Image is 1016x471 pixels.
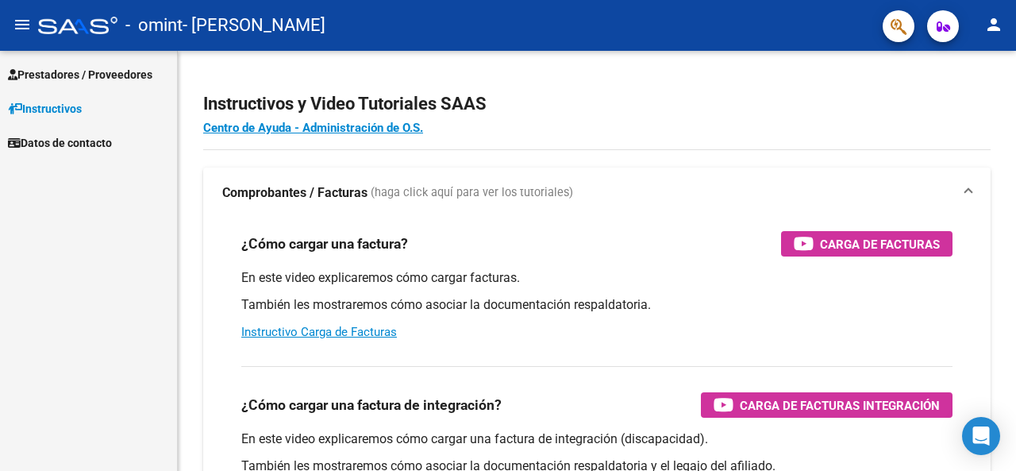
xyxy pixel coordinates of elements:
[203,168,991,218] mat-expansion-panel-header: Comprobantes / Facturas (haga click aquí para ver los tutoriales)
[125,8,183,43] span: - omint
[8,134,112,152] span: Datos de contacto
[8,100,82,118] span: Instructivos
[820,234,940,254] span: Carga de Facturas
[740,396,940,415] span: Carga de Facturas Integración
[962,417,1000,455] div: Open Intercom Messenger
[241,394,502,416] h3: ¿Cómo cargar una factura de integración?
[241,269,952,287] p: En este video explicaremos cómo cargar facturas.
[203,89,991,119] h2: Instructivos y Video Tutoriales SAAS
[984,15,1003,34] mat-icon: person
[701,392,952,418] button: Carga de Facturas Integración
[203,121,423,135] a: Centro de Ayuda - Administración de O.S.
[13,15,32,34] mat-icon: menu
[241,325,397,339] a: Instructivo Carga de Facturas
[371,184,573,202] span: (haga click aquí para ver los tutoriales)
[241,233,408,255] h3: ¿Cómo cargar una factura?
[781,231,952,257] button: Carga de Facturas
[183,8,325,43] span: - [PERSON_NAME]
[222,184,368,202] strong: Comprobantes / Facturas
[241,296,952,314] p: También les mostraremos cómo asociar la documentación respaldatoria.
[241,430,952,448] p: En este video explicaremos cómo cargar una factura de integración (discapacidad).
[8,66,152,83] span: Prestadores / Proveedores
